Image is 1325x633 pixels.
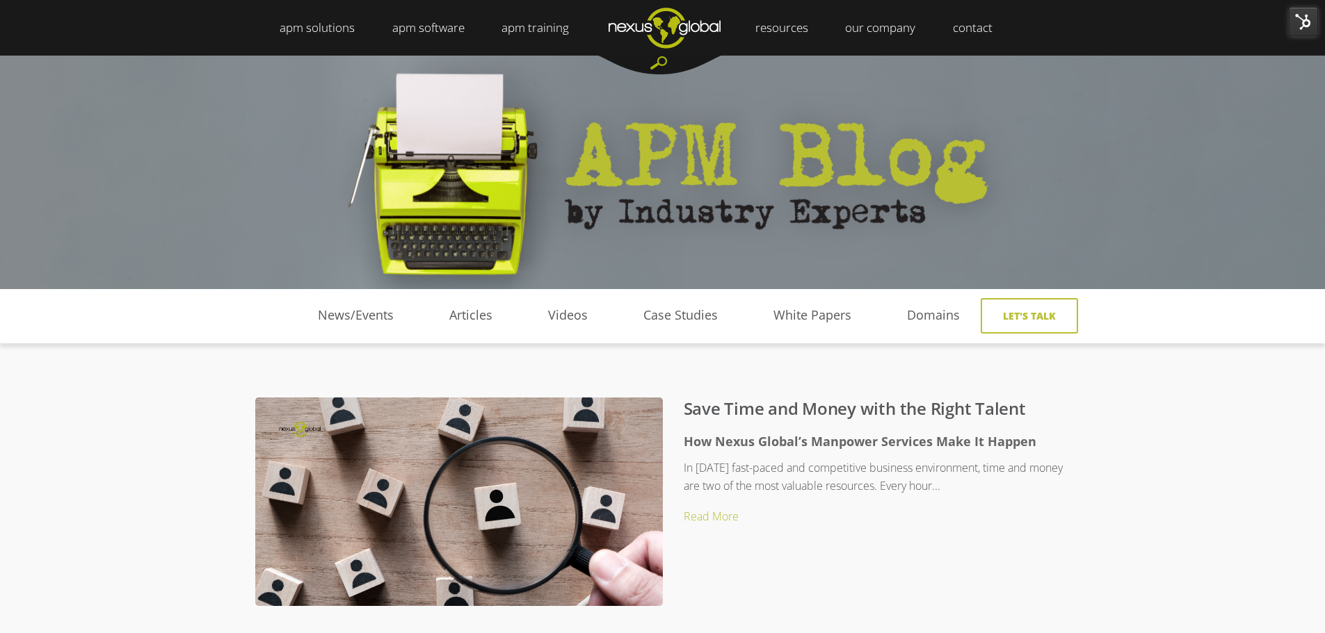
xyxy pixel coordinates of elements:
[268,289,988,350] div: Navigation Menu
[879,305,988,326] a: Domains
[283,459,1070,495] p: In [DATE] fast-paced and competitive business environment, time and money are two of the most val...
[746,305,879,326] a: White Papers
[981,298,1078,334] a: Let's Talk
[684,433,1036,450] strong: How Nexus Global’s Manpower Services Make It Happen
[290,305,421,326] a: News/Events
[520,305,616,326] a: Videos
[1289,7,1318,36] img: HubSpot Tools Menu Toggle
[421,305,520,326] a: Articles
[684,509,739,524] a: Read More
[255,397,663,627] img: Save Time and Money with the Right Talent
[684,397,1026,420] a: Save Time and Money with the Right Talent
[616,305,746,326] a: Case Studies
